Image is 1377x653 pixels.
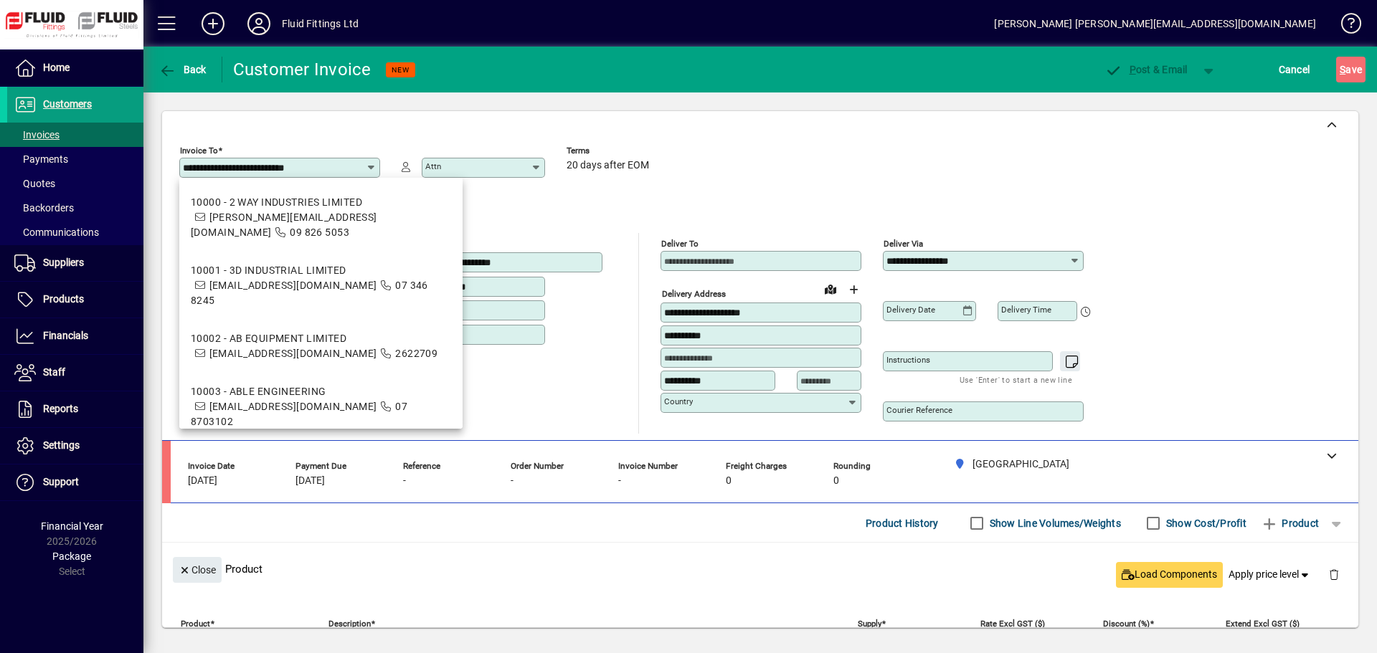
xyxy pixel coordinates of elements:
div: Product [162,543,1358,595]
span: Customers [43,98,92,110]
mat-label: Extend excl GST ($) [1226,619,1300,629]
mat-hint: Use 'Enter' to start a new line [960,371,1072,388]
span: Backorders [14,202,74,214]
span: Apply price level [1229,567,1312,582]
mat-label: Deliver To [661,239,699,249]
mat-label: Deliver via [884,239,923,249]
mat-option: 10002 - AB EQUIPMENT LIMITED [179,320,463,373]
mat-label: Attn [425,161,441,171]
button: Close [173,557,222,583]
mat-label: Rate excl GST ($) [980,619,1045,629]
span: [EMAIL_ADDRESS][DOMAIN_NAME] [209,401,377,412]
div: Fluid Fittings Ltd [282,12,359,35]
mat-option: 10001 - 3D INDUSTRIAL LIMITED [179,252,463,320]
span: P [1130,64,1136,75]
button: Back [155,57,210,82]
mat-label: Discount (%) [1103,619,1150,629]
span: 09 826 5053 [290,227,349,238]
a: View on map [819,277,842,300]
label: Show Line Volumes/Weights [987,516,1121,530]
app-page-header-button: Back [143,57,222,82]
mat-label: Supply [858,619,881,629]
span: 20 days after EOM [567,160,649,171]
button: Load Components [1116,562,1223,588]
a: Products [7,282,143,318]
span: Close [179,558,216,582]
button: Delete [1317,557,1351,591]
button: Product [1254,510,1326,536]
a: Backorders [7,196,143,220]
mat-label: Delivery time [1001,305,1051,315]
span: 2622709 [395,348,437,359]
span: [DATE] [295,475,325,487]
span: Suppliers [43,257,84,268]
mat-label: Delivery date [886,305,935,315]
mat-label: Invoice To [180,146,218,156]
div: 10002 - AB EQUIPMENT LIMITED [191,331,437,346]
button: Profile [236,11,282,37]
div: Customer Invoice [233,58,372,81]
div: 10001 - 3D INDUSTRIAL LIMITED [191,263,451,278]
span: [PERSON_NAME][EMAIL_ADDRESS][DOMAIN_NAME] [191,211,377,238]
span: Payments [14,153,68,165]
span: Staff [43,366,65,378]
mat-label: Instructions [886,355,930,365]
span: Back [158,64,207,75]
span: - [618,475,621,487]
button: Save [1336,57,1366,82]
a: Payments [7,147,143,171]
span: ave [1340,58,1362,81]
a: Staff [7,355,143,391]
span: Products [43,293,84,305]
span: [DATE] [188,475,217,487]
div: 10003 - ABLE ENGINEERING [191,384,451,399]
app-page-header-button: Close [169,563,225,576]
span: [EMAIL_ADDRESS][DOMAIN_NAME] [209,280,377,291]
span: Support [43,476,79,487]
button: Post & Email [1097,57,1195,82]
span: Settings [43,439,80,451]
button: Choose address [842,278,865,301]
button: Apply price level [1223,562,1317,588]
span: Terms [567,146,653,156]
a: Settings [7,428,143,464]
a: Home [7,50,143,86]
span: - [403,475,406,487]
span: Package [52,550,91,562]
span: Cancel [1279,58,1310,81]
span: Financial Year [41,520,103,532]
mat-label: Description [328,619,371,629]
span: Load Components [1122,567,1217,582]
span: 0 [833,475,839,487]
a: Knowledge Base [1330,3,1359,49]
a: Suppliers [7,245,143,281]
span: Quotes [14,178,55,189]
a: Reports [7,391,143,427]
span: [EMAIL_ADDRESS][DOMAIN_NAME] [209,348,377,359]
mat-label: Courier Reference [886,405,952,415]
a: Communications [7,220,143,244]
span: Home [43,62,70,73]
a: Quotes [7,171,143,196]
a: Financials [7,318,143,354]
button: Add [190,11,236,37]
span: Invoices [14,129,60,140]
span: - [511,475,514,487]
a: Support [7,464,143,500]
span: Reports [43,403,78,414]
div: [PERSON_NAME] [PERSON_NAME][EMAIL_ADDRESS][DOMAIN_NAME] [994,12,1316,35]
mat-option: 10000 - 2 WAY INDUSTRIES LIMITED [179,183,463,252]
span: Communications [14,227,99,238]
button: Product History [860,510,945,536]
span: 0 [726,475,732,487]
span: Financials [43,330,88,341]
mat-label: Country [664,396,693,406]
a: Invoices [7,123,143,147]
span: S [1340,64,1345,75]
mat-option: 10003 - ABLE ENGINEERING [179,373,463,441]
div: 10000 - 2 WAY INDUSTRIES LIMITED [191,195,451,210]
mat-label: Product [181,619,210,629]
label: Show Cost/Profit [1163,516,1246,530]
span: ost & Email [1104,64,1188,75]
button: Cancel [1275,57,1314,82]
